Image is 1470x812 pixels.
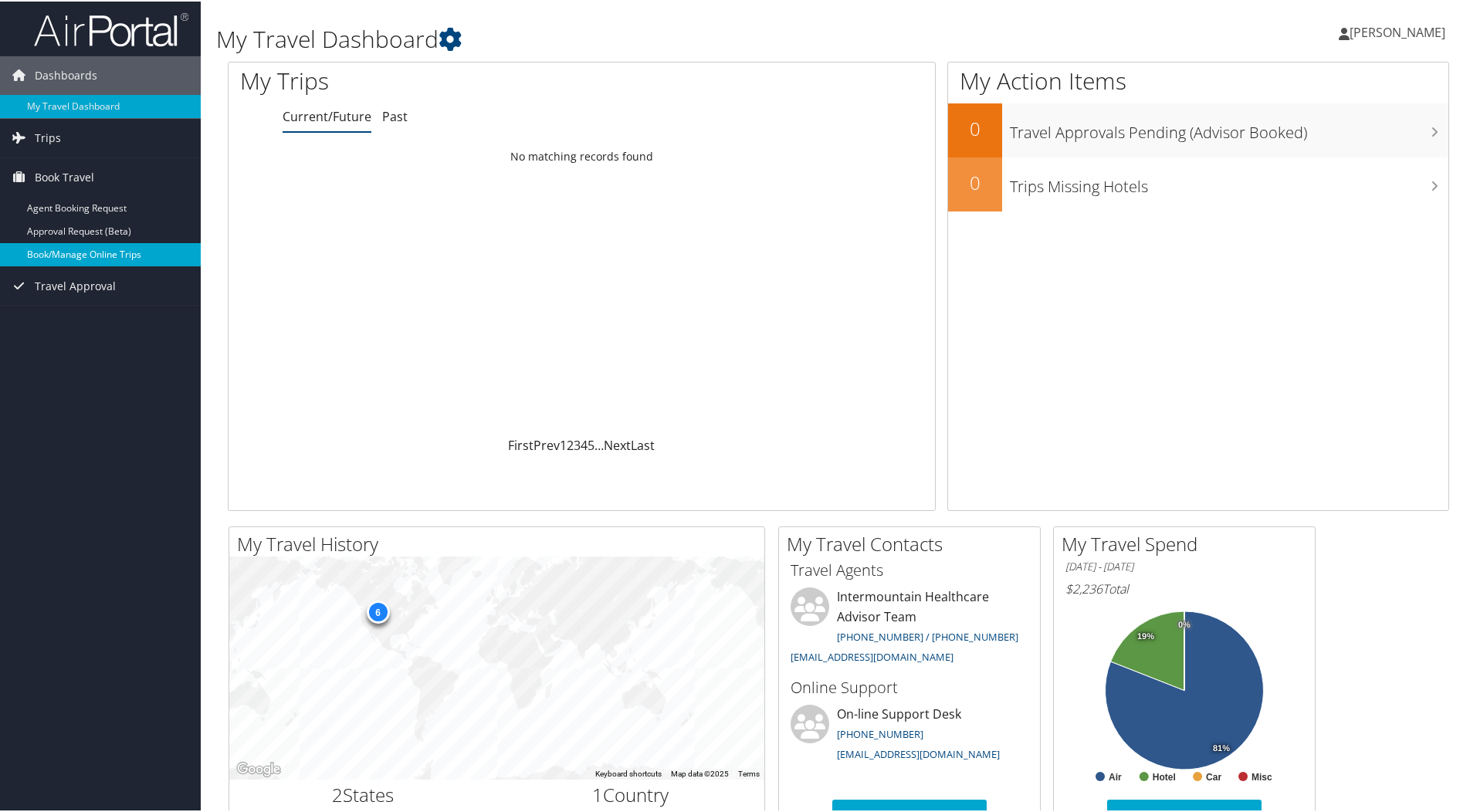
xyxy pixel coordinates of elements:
[1206,770,1221,781] text: Car
[241,780,486,807] h2: States
[237,529,764,556] h2: My Travel History
[837,746,1000,760] a: [EMAIL_ADDRESS][DOMAIN_NAME]
[35,266,116,304] span: Travel Approval
[216,22,1046,54] h1: My Travel Dashboard
[783,703,1036,766] li: On-line Support Desk
[791,558,1028,580] h3: Travel Agents
[791,648,953,662] a: [EMAIL_ADDRESS][DOMAIN_NAME]
[604,435,631,452] a: Next
[671,768,729,776] span: Map data ©2025
[233,758,284,778] a: Open this area in Google Maps (opens a new window)
[588,435,594,452] a: 5
[366,598,389,621] div: 6
[594,435,604,452] span: …
[35,55,97,93] span: Dashboards
[948,102,1448,156] a: 0Travel Approvals Pending (Advisor Booked)
[332,780,343,806] span: 2
[581,435,588,452] a: 4
[240,63,629,96] h1: My Trips
[567,435,574,452] a: 2
[1137,631,1154,640] tspan: 19%
[948,114,1002,140] h2: 0
[560,435,567,452] a: 1
[35,117,61,156] span: Trips
[533,435,560,452] a: Prev
[1339,8,1461,54] a: [PERSON_NAME]
[508,435,533,452] a: First
[592,780,603,806] span: 1
[948,168,1002,195] h2: 0
[1065,558,1303,573] h6: [DATE] - [DATE]
[1010,113,1448,142] h3: Travel Approvals Pending (Advisor Booked)
[1153,770,1176,781] text: Hotel
[783,586,1036,668] li: Intermountain Healthcare Advisor Team
[1109,770,1122,781] text: Air
[837,726,923,739] a: [PHONE_NUMBER]
[1213,743,1230,752] tspan: 81%
[791,675,1028,697] h3: Online Support
[1350,22,1445,39] span: [PERSON_NAME]
[1010,167,1448,196] h3: Trips Missing Hotels
[283,107,371,123] a: Current/Future
[1065,579,1303,596] h6: Total
[948,156,1448,210] a: 0Trips Missing Hotels
[34,10,188,46] img: airportal-logo.png
[229,141,935,169] td: No matching records found
[233,758,284,778] img: Google
[837,628,1018,642] a: [PHONE_NUMBER] / [PHONE_NUMBER]
[509,780,754,807] h2: Country
[574,435,581,452] a: 3
[948,63,1448,96] h1: My Action Items
[35,157,94,195] span: Book Travel
[595,767,662,778] button: Keyboard shortcuts
[1252,770,1272,781] text: Misc
[382,107,408,123] a: Past
[1065,579,1102,596] span: $2,236
[1178,619,1191,628] tspan: 0%
[738,768,760,776] a: Terms
[1062,529,1315,556] h2: My Travel Spend
[787,529,1040,556] h2: My Travel Contacts
[631,435,655,452] a: Last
